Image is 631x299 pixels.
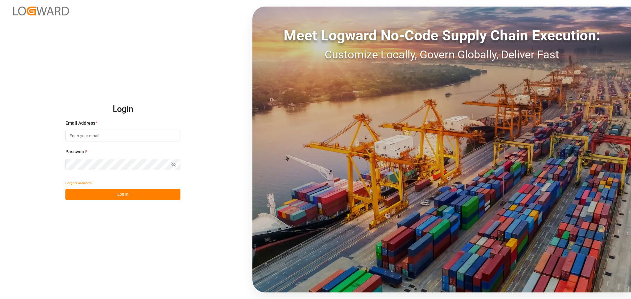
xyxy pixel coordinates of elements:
[65,99,180,120] h2: Login
[65,130,180,141] input: Enter your email
[252,25,631,46] div: Meet Logward No-Code Supply Chain Execution:
[65,177,92,189] button: Forgot Password?
[65,148,86,155] span: Password
[65,189,180,200] button: Log In
[13,7,69,15] img: Logward_new_orange.png
[65,120,95,127] span: Email Address
[252,46,631,63] div: Customize Locally, Govern Globally, Deliver Fast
